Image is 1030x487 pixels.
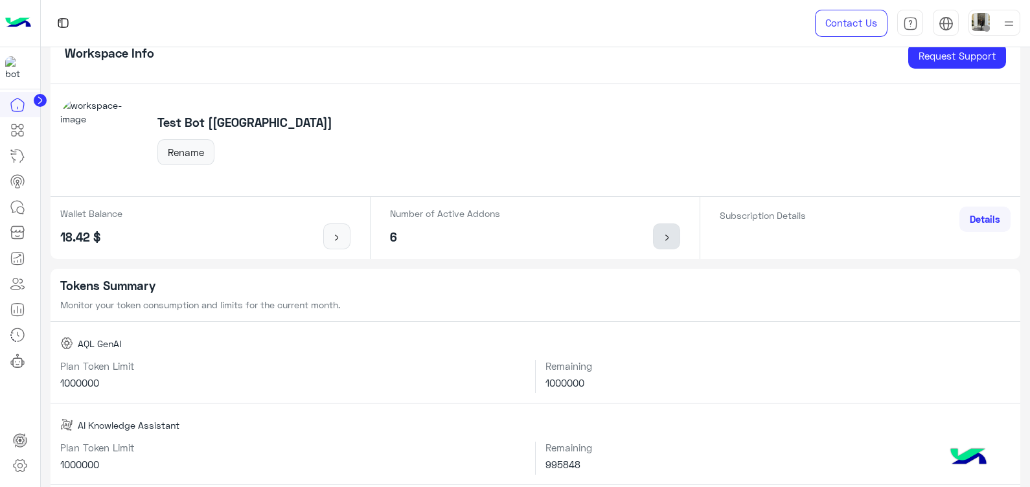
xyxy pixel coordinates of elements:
[60,418,73,431] img: AI Knowledge Assistant
[60,207,122,220] p: Wallet Balance
[78,418,179,432] span: AI Knowledge Assistant
[157,115,332,130] h5: Test Bot [[GEOGRAPHIC_DATA]]
[545,459,1011,470] h6: 995848
[897,10,923,37] a: tab
[65,46,154,61] h5: Workspace Info
[720,209,806,222] p: Subscription Details
[55,15,71,31] img: tab
[545,360,1011,372] h6: Remaining
[60,442,526,453] h6: Plan Token Limit
[157,139,214,165] button: Rename
[970,213,1000,225] span: Details
[60,298,1011,311] p: Monitor your token consumption and limits for the current month.
[60,459,526,470] h6: 1000000
[60,230,122,245] h5: 18.42 $
[815,10,887,37] a: Contact Us
[60,377,526,389] h6: 1000000
[329,232,345,243] img: icon
[1001,16,1017,32] img: profile
[60,278,1011,293] h5: Tokens Summary
[946,435,991,481] img: hulul-logo.png
[60,360,526,372] h6: Plan Token Limit
[545,442,1011,453] h6: Remaining
[60,337,73,350] img: AQL GenAI
[903,16,918,31] img: tab
[972,13,990,31] img: userImage
[5,56,29,80] img: 197426356791770
[60,98,143,181] img: workspace-image
[78,337,121,350] span: AQL GenAI
[939,16,954,31] img: tab
[659,232,675,243] img: icon
[390,207,500,220] p: Number of Active Addons
[959,207,1011,232] a: Details
[390,230,500,245] h5: 6
[5,10,31,37] img: Logo
[545,377,1011,389] h6: 1000000
[908,43,1006,69] a: Request Support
